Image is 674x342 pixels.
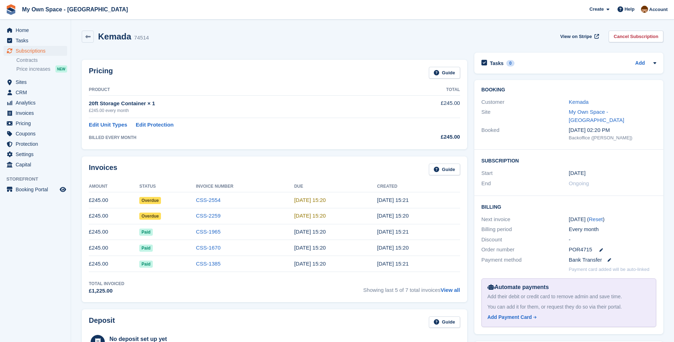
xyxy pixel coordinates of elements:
a: My Own Space - [GEOGRAPHIC_DATA] [19,4,131,15]
span: Overdue [139,197,161,204]
a: Guide [429,164,460,175]
time: 2025-08-27 14:20:26 UTC [294,197,326,203]
time: 2025-04-26 14:21:19 UTC [377,261,409,267]
span: Capital [16,160,58,170]
th: Total [391,84,460,96]
span: Paid [139,245,152,252]
div: Automate payments [487,283,650,292]
div: Next invoice [481,215,569,224]
td: £245.00 [89,240,139,256]
a: Add Payment Card [487,314,647,321]
a: menu [4,87,67,97]
th: Status [139,181,196,192]
div: End [481,180,569,188]
time: 2025-06-26 14:21:19 UTC [377,229,409,235]
time: 2025-08-26 14:21:25 UTC [377,197,409,203]
span: Storefront [6,176,71,183]
a: Price increases NEW [16,65,67,73]
a: menu [4,160,67,170]
div: 0 [506,60,514,66]
span: Pricing [16,118,58,128]
a: View on Stripe [557,31,600,42]
time: 2025-06-27 14:20:26 UTC [294,229,326,235]
time: 2025-07-27 14:20:26 UTC [294,213,326,219]
td: £245.00 [89,256,139,272]
span: Settings [16,149,58,159]
time: 2025-04-27 14:20:26 UTC [294,261,326,267]
th: Created [377,181,460,192]
a: Guide [429,67,460,79]
div: £1,225.00 [89,287,124,295]
a: My Own Space - [GEOGRAPHIC_DATA] [569,109,624,123]
h2: Pricing [89,67,113,79]
span: Subscriptions [16,46,58,56]
span: POR4715 [569,246,592,254]
a: Guide [429,316,460,328]
time: 2025-05-26 14:20:46 UTC [377,245,409,251]
a: menu [4,118,67,128]
div: Every month [569,225,656,234]
div: 74514 [134,34,149,42]
span: Showing last 5 of 7 total invoices [363,280,460,295]
h2: Invoices [89,164,117,175]
a: menu [4,77,67,87]
a: Contracts [16,57,67,64]
div: Order number [481,246,569,254]
a: menu [4,139,67,149]
th: Amount [89,181,139,192]
span: Analytics [16,98,58,108]
th: Invoice Number [196,181,294,192]
a: menu [4,25,67,35]
span: Tasks [16,36,58,46]
span: Ongoing [569,180,589,186]
h2: Subscription [481,157,656,164]
a: Cancel Subscription [609,31,663,42]
a: menu [4,149,67,159]
a: menu [4,129,67,139]
div: Start [481,169,569,177]
td: £245.00 [89,192,139,208]
a: CSS-1385 [196,261,221,267]
th: Due [294,181,377,192]
div: - [569,236,656,244]
time: 2025-02-26 01:00:00 UTC [569,169,586,177]
span: Overdue [139,213,161,220]
a: menu [4,98,67,108]
a: Add [635,59,645,68]
a: menu [4,108,67,118]
span: View on Stripe [560,33,592,40]
a: menu [4,185,67,194]
div: Customer [481,98,569,106]
a: Kemada [569,99,589,105]
span: Coupons [16,129,58,139]
time: 2025-05-27 14:20:26 UTC [294,245,326,251]
a: CSS-1670 [196,245,221,251]
a: menu [4,46,67,56]
span: Paid [139,229,152,236]
div: [DATE] 02:20 PM [569,126,656,134]
div: £245.00 every month [89,107,391,114]
div: Booked [481,126,569,141]
span: Home [16,25,58,35]
span: Price increases [16,66,50,73]
time: 2025-07-26 14:20:48 UTC [377,213,409,219]
a: Edit Protection [136,121,174,129]
span: Protection [16,139,58,149]
td: £245.00 [89,224,139,240]
span: Create [589,6,604,13]
td: £245.00 [89,208,139,224]
div: Billing period [481,225,569,234]
div: Discount [481,236,569,244]
div: 20ft Storage Container × 1 [89,100,391,108]
a: CSS-1965 [196,229,221,235]
div: Bank Transfer [569,256,656,264]
div: NEW [55,65,67,73]
h2: Billing [481,203,656,210]
h2: Booking [481,87,656,93]
a: View all [441,287,460,293]
div: You can add it for them, or request they do so via their portal. [487,303,650,311]
span: CRM [16,87,58,97]
div: BILLED EVERY MONTH [89,134,391,141]
a: menu [4,36,67,46]
p: Payment card added will be auto-linked [569,266,649,273]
